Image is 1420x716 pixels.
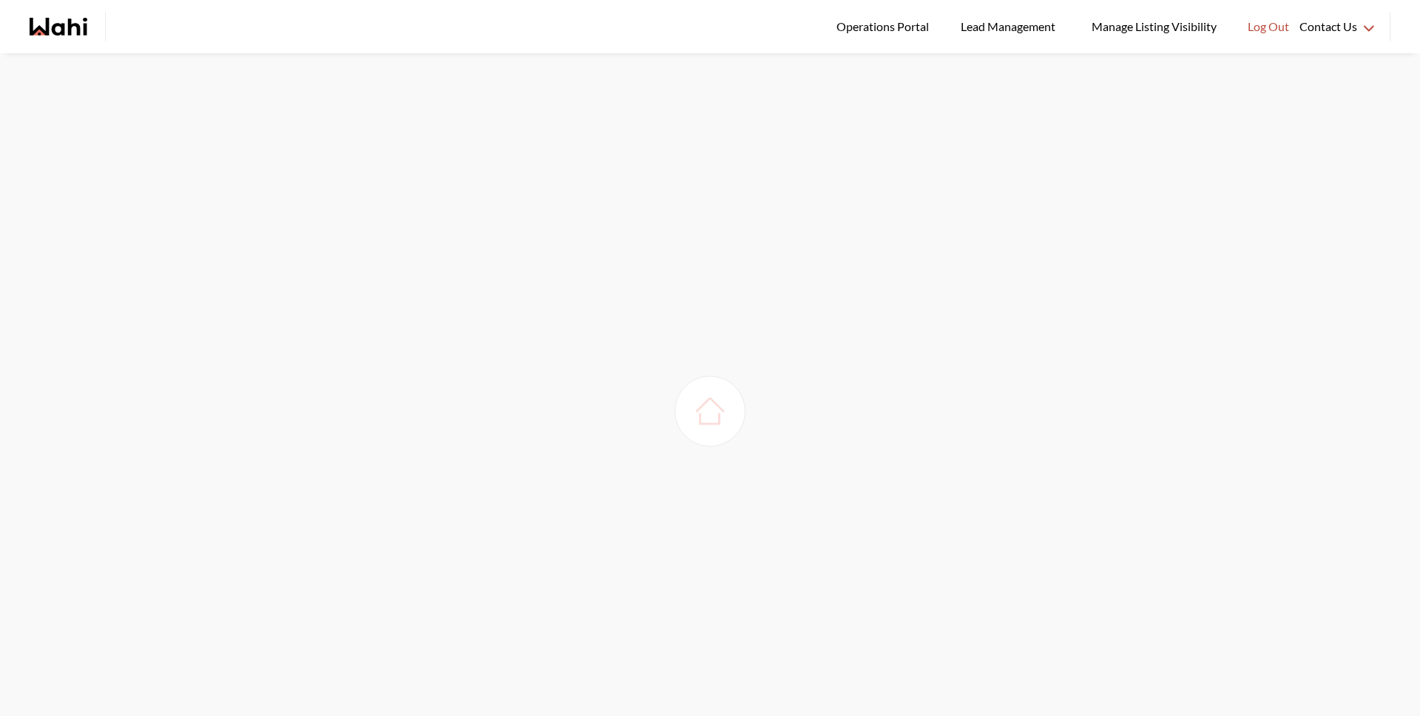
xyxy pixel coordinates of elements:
[1087,17,1221,36] span: Manage Listing Visibility
[689,391,731,432] img: loading house image
[836,17,934,36] span: Operations Portal
[961,17,1061,36] span: Lead Management
[1248,17,1289,36] span: Log Out
[30,18,87,36] a: Wahi homepage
